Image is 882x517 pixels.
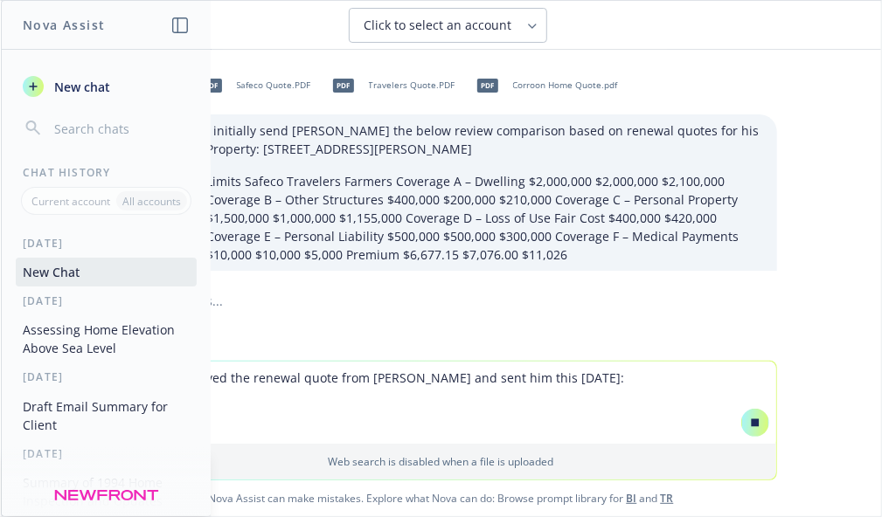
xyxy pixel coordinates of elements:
[23,16,105,34] h1: Nova Assist
[51,78,110,96] span: New chat
[2,236,211,251] div: [DATE]
[8,480,874,516] span: Nova Assist can make mistakes. Explore what Nova can do: Browse prompt library for and
[31,194,110,209] p: Current account
[16,468,197,515] button: Summary of 1994 Home Inspection and Updates
[477,79,498,92] span: pdf
[201,79,222,92] span: PDF
[2,369,211,384] div: [DATE]
[207,172,760,264] p: Limits Safeco Travelers Farmers Coverage A – Dwelling $2,000,000 $2,000,000 $2,100,000 Coverage B...
[237,79,311,91] span: Safeco Quote.PDF
[117,454,766,469] p: Web search is disabled when a file is uploaded
[16,392,197,439] button: Draft Email Summary for Client
[322,64,459,107] div: PDFTravelers Quote.PDF
[16,258,197,286] button: New Chat
[190,64,315,107] div: PDFSafeco Quote.PDF
[16,315,197,362] button: Assessing Home Elevation Above Sea Level
[513,79,618,91] span: Corroon Home Quote.pdf
[16,71,197,102] button: New chat
[122,194,181,209] p: All accounts
[2,293,211,308] div: [DATE]
[107,362,776,444] textarea: But then I received the renewal quote from [PERSON_NAME] and sent him this [DATE]:
[106,292,777,310] div: Processing files...
[661,491,674,506] a: TR
[466,64,622,107] div: pdfCorroon Home Quote.pdf
[364,17,511,34] span: Click to select an account
[207,121,760,158] p: I initially send [PERSON_NAME] the below review comparison based on renewal quotes for his Proper...
[627,491,637,506] a: BI
[333,79,354,92] span: PDF
[2,446,211,461] div: [DATE]
[349,8,547,43] button: Click to select an account
[51,116,190,141] input: Search chats
[369,79,455,91] span: Travelers Quote.PDF
[2,165,211,180] div: Chat History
